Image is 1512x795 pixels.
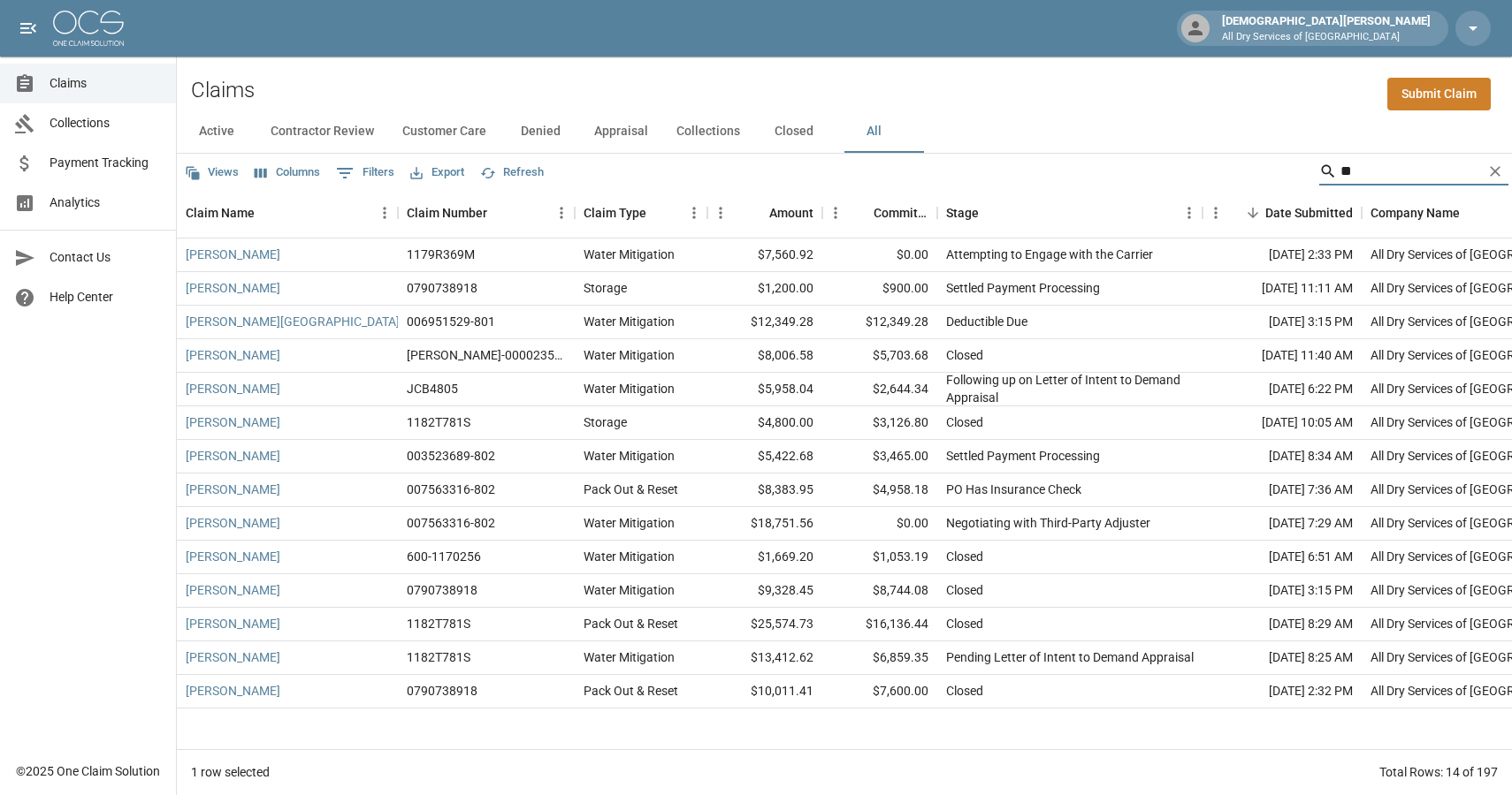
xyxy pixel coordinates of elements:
div: $10,011.41 [707,675,822,708]
button: Sort [745,201,769,225]
div: $8,383.95 [707,473,822,507]
div: $3,126.80 [822,406,937,440]
div: Settled Payment Processing [946,279,1100,297]
img: ocs-logo-white-transparent.png [53,11,124,46]
span: Contact Us [50,248,162,267]
div: 007563316-802 [407,481,495,498]
a: [PERSON_NAME] [186,246,280,263]
a: [PERSON_NAME] [186,648,280,666]
div: Settled Payment Processing [946,447,1100,465]
a: [PERSON_NAME] [186,514,280,532]
div: [DATE] 11:40 AM [1203,339,1362,373]
div: $0.00 [822,238,937,272]
div: $0.00 [822,507,937,541]
button: Sort [979,201,1004,225]
div: $4,958.18 [822,473,937,507]
div: $900.00 [822,272,937,306]
div: Date Submitted [1203,188,1362,238]
div: Amount [769,188,813,238]
div: 1179R369M [407,246,475,263]
div: Date Submitted [1265,188,1353,238]
button: Sort [1460,201,1485,225]
a: [PERSON_NAME] [186,447,280,465]
a: [PERSON_NAME] [186,548,280,565]
div: $16,136.44 [822,608,937,641]
div: 003523689-802 [407,447,495,465]
div: Water Mitigation [584,581,675,599]
div: Water Mitigation [584,447,675,465]
div: 0790738918 [407,581,477,599]
button: Menu [707,200,734,226]
div: Total Rows: 14 of 197 [1379,763,1498,781]
div: Following up on Letter of Intent to Demand Appraisal [946,371,1194,406]
div: Search [1319,157,1508,189]
div: $1,200.00 [707,272,822,306]
button: Menu [1203,200,1229,226]
button: Sort [487,201,512,225]
span: Payment Tracking [50,154,162,172]
a: Submit Claim [1387,78,1491,110]
div: [DATE] 6:22 PM [1203,373,1362,406]
button: Clear [1482,158,1508,185]
div: $7,560.92 [707,238,822,272]
div: [DEMOGRAPHIC_DATA][PERSON_NAME] [1215,12,1438,44]
button: Refresh [476,159,548,186]
div: Pack Out & Reset [584,682,678,700]
button: Views [180,159,243,186]
div: 0790738918 [407,682,477,700]
div: $13,412.62 [707,641,822,675]
p: All Dry Services of [GEOGRAPHIC_DATA] [1222,30,1431,45]
div: 1182T781S [407,648,470,666]
button: Sort [1241,201,1265,225]
button: Sort [646,201,671,225]
a: [PERSON_NAME] [186,581,280,599]
div: Water Mitigation [584,380,675,397]
div: Claim Type [575,188,707,238]
div: [DATE] 8:29 AM [1203,608,1362,641]
div: Attempting to Engage with the Carrier [946,246,1153,263]
button: Select columns [250,159,325,186]
div: $12,349.28 [707,306,822,339]
button: Appraisal [580,110,662,153]
div: Water Mitigation [584,246,675,263]
a: [PERSON_NAME] [186,279,280,297]
div: $6,859.35 [822,641,937,675]
div: $5,422.68 [707,440,822,473]
div: Water Mitigation [584,648,675,666]
a: [PERSON_NAME][GEOGRAPHIC_DATA] [186,313,400,330]
button: Contractor Review [256,110,388,153]
button: Menu [822,200,849,226]
a: [PERSON_NAME] [186,615,280,632]
div: 1182T781S [407,413,470,431]
button: Menu [681,200,707,226]
div: $18,751.56 [707,507,822,541]
div: [DATE] 3:15 PM [1203,306,1362,339]
button: Denied [500,110,580,153]
div: 1 row selected [191,763,270,781]
div: [DATE] 8:34 AM [1203,440,1362,473]
div: $1,669.20 [707,541,822,574]
button: All [834,110,913,153]
div: $4,800.00 [707,406,822,440]
button: open drawer [11,11,46,46]
div: PO Has Insurance Check [946,481,1081,498]
div: $9,328.45 [707,574,822,608]
div: Closed [946,682,983,700]
div: Closed [946,413,983,431]
div: $12,349.28 [822,306,937,339]
a: [PERSON_NAME] [186,380,280,397]
div: dynamic tabs [177,110,1512,153]
span: Analytics [50,193,162,212]
div: [DATE] 6:51 AM [1203,541,1362,574]
button: Menu [548,200,575,226]
button: Sort [255,201,279,225]
div: [DATE] 3:15 PM [1203,574,1362,608]
div: Water Mitigation [584,313,675,330]
a: [PERSON_NAME] [186,413,280,431]
span: Claims [50,74,162,93]
a: [PERSON_NAME] [186,346,280,364]
button: Sort [849,201,874,225]
button: Export [406,159,469,186]
div: Closed [946,581,983,599]
div: Claim Number [398,188,575,238]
